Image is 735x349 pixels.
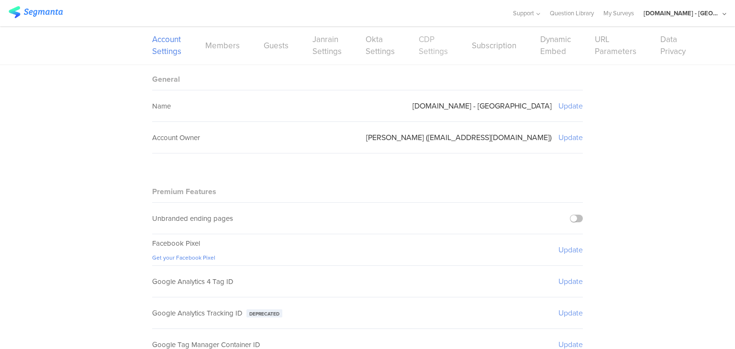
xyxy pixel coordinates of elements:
a: Guests [264,40,289,52]
sg-setting-edit-trigger: Update [558,276,583,287]
div: Deprecated [246,309,282,317]
sg-field-title: Name [152,101,171,111]
span: Facebook Pixel [152,238,200,249]
a: Members [205,40,240,52]
sg-setting-value: [PERSON_NAME] ([EMAIL_ADDRESS][DOMAIN_NAME]) [366,132,552,143]
a: Dynamic Embed [540,33,571,57]
a: Data Privacy [660,33,686,57]
a: Janrain Settings [312,33,342,57]
a: Subscription [472,40,516,52]
img: segmanta logo [9,6,63,18]
sg-setting-value: [DOMAIN_NAME] - [GEOGRAPHIC_DATA] [412,100,552,111]
sg-setting-edit-trigger: Update [558,100,583,111]
a: Okta Settings [366,33,395,57]
sg-setting-edit-trigger: Update [558,307,583,318]
span: Google Analytics Tracking ID [152,308,243,318]
a: URL Parameters [595,33,636,57]
span: Support [513,9,534,18]
sg-setting-edit-trigger: Update [558,244,583,255]
a: Get your Facebook Pixel [152,253,215,262]
sg-setting-edit-trigger: Update [558,132,583,143]
div: [DOMAIN_NAME] - [GEOGRAPHIC_DATA] [644,9,720,18]
a: CDP Settings [419,33,448,57]
sg-block-title: General [152,74,180,85]
sg-block-title: Premium Features [152,186,216,197]
div: Unbranded ending pages [152,213,233,224]
sg-field-title: Account Owner [152,132,200,143]
span: Google Analytics 4 Tag ID [152,276,234,287]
